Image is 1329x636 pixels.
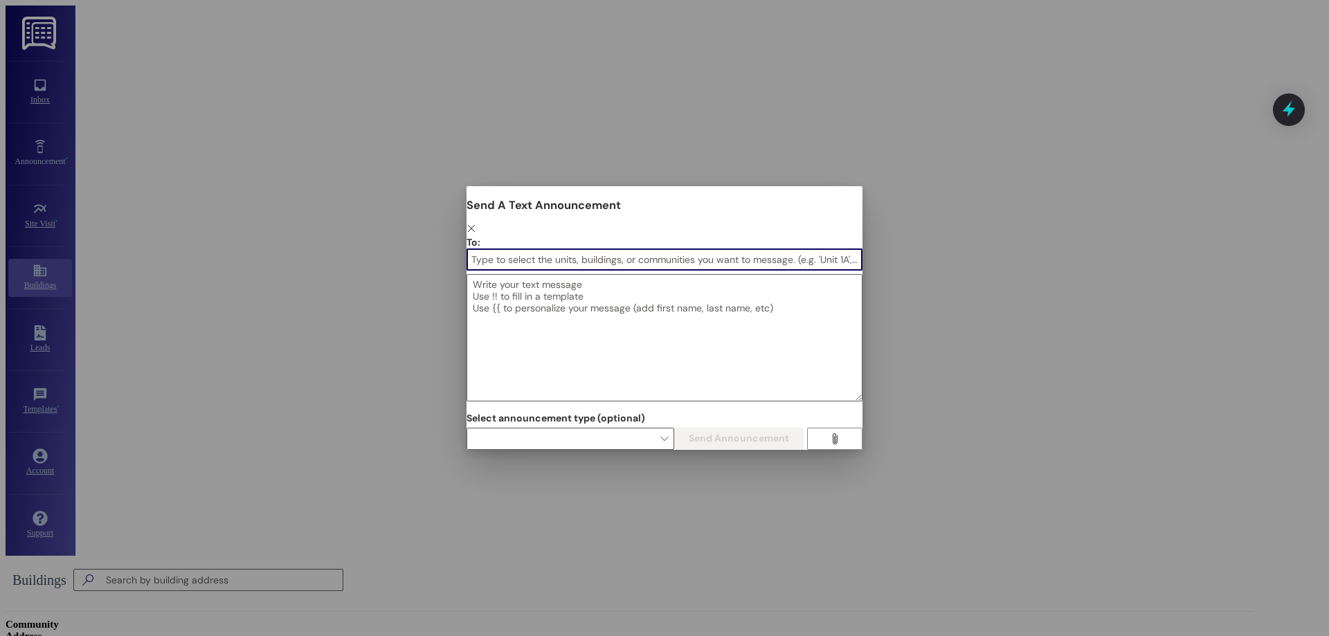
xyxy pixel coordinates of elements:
h3: Send A Text Announcement [467,198,862,212]
i:  [467,224,476,233]
input: Type to select the units, buildings, or communities you want to message. (e.g. 'Unit 1A', 'Buildi... [467,249,862,270]
span: Send Announcement [689,431,789,446]
p: To: [467,236,862,248]
i:  [829,433,840,444]
label: Select announcement type (optional) [467,408,645,428]
button: Send Announcement [674,428,804,450]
